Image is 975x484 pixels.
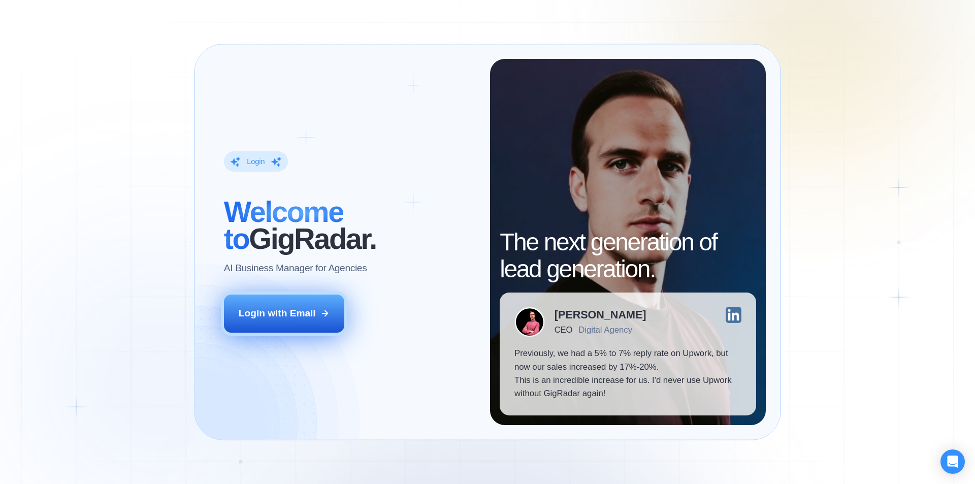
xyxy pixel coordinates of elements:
[224,196,343,255] span: Welcome to
[555,309,646,320] div: [PERSON_NAME]
[247,157,265,167] div: Login
[578,325,632,335] div: Digital Agency
[514,347,741,401] p: Previously, we had a 5% to 7% reply rate on Upwork, but now our sales increased by 17%-20%. This ...
[224,295,345,332] button: Login with Email
[239,307,316,320] div: Login with Email
[224,262,367,275] p: AI Business Manager for Agencies
[224,199,475,252] h2: ‍ GigRadar.
[555,325,572,335] div: CEO
[500,229,756,283] h2: The next generation of lead generation.
[940,449,965,474] div: Open Intercom Messenger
